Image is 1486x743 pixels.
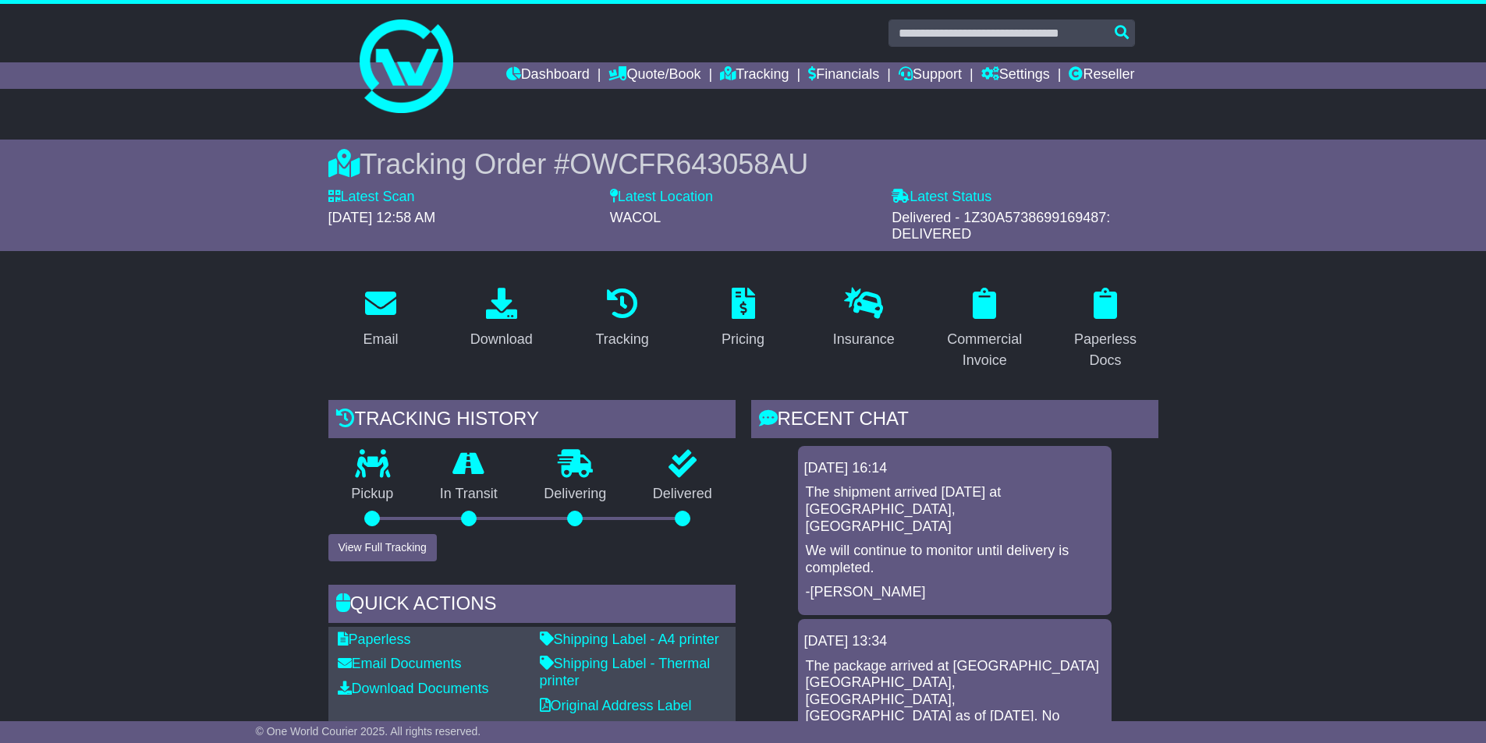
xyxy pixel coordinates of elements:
[630,486,736,503] p: Delivered
[806,484,1104,535] p: The shipment arrived [DATE] at [GEOGRAPHIC_DATA], [GEOGRAPHIC_DATA]
[608,62,700,89] a: Quote/Book
[363,329,398,350] div: Email
[751,400,1158,442] div: RECENT CHAT
[256,725,481,738] span: © One World Courier 2025. All rights reserved.
[540,632,719,647] a: Shipping Label - A4 printer
[540,698,692,713] a: Original Address Label
[932,282,1037,377] a: Commercial Invoice
[328,189,415,206] label: Latest Scan
[595,329,648,350] div: Tracking
[506,62,590,89] a: Dashboard
[470,329,533,350] div: Download
[806,543,1104,576] p: We will continue to monitor until delivery is completed.
[823,282,905,356] a: Insurance
[460,282,543,356] a: Download
[417,486,521,503] p: In Transit
[804,633,1105,650] div: [DATE] 13:34
[328,585,736,627] div: Quick Actions
[1069,62,1134,89] a: Reseller
[899,62,962,89] a: Support
[892,189,991,206] label: Latest Status
[338,681,489,696] a: Download Documents
[585,282,658,356] a: Tracking
[338,632,411,647] a: Paperless
[338,656,462,671] a: Email Documents
[720,62,789,89] a: Tracking
[540,656,711,688] a: Shipping Label - Thermal printer
[328,147,1158,181] div: Tracking Order #
[610,210,661,225] span: WACOL
[942,329,1027,371] div: Commercial Invoice
[521,486,630,503] p: Delivering
[328,210,436,225] span: [DATE] 12:58 AM
[1063,329,1148,371] div: Paperless Docs
[328,400,736,442] div: Tracking history
[804,460,1105,477] div: [DATE] 16:14
[610,189,713,206] label: Latest Location
[569,148,808,180] span: OWCFR643058AU
[833,329,895,350] div: Insurance
[722,329,764,350] div: Pricing
[806,584,1104,601] p: -[PERSON_NAME]
[892,210,1110,242] span: Delivered - 1Z30A5738699169487: DELIVERED
[1053,282,1158,377] a: Paperless Docs
[328,486,417,503] p: Pickup
[981,62,1050,89] a: Settings
[711,282,775,356] a: Pricing
[808,62,879,89] a: Financials
[328,534,437,561] button: View Full Tracking
[806,658,1104,742] p: The package arrived at [GEOGRAPHIC_DATA] [GEOGRAPHIC_DATA], [GEOGRAPHIC_DATA], [GEOGRAPHIC_DATA] ...
[353,282,408,356] a: Email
